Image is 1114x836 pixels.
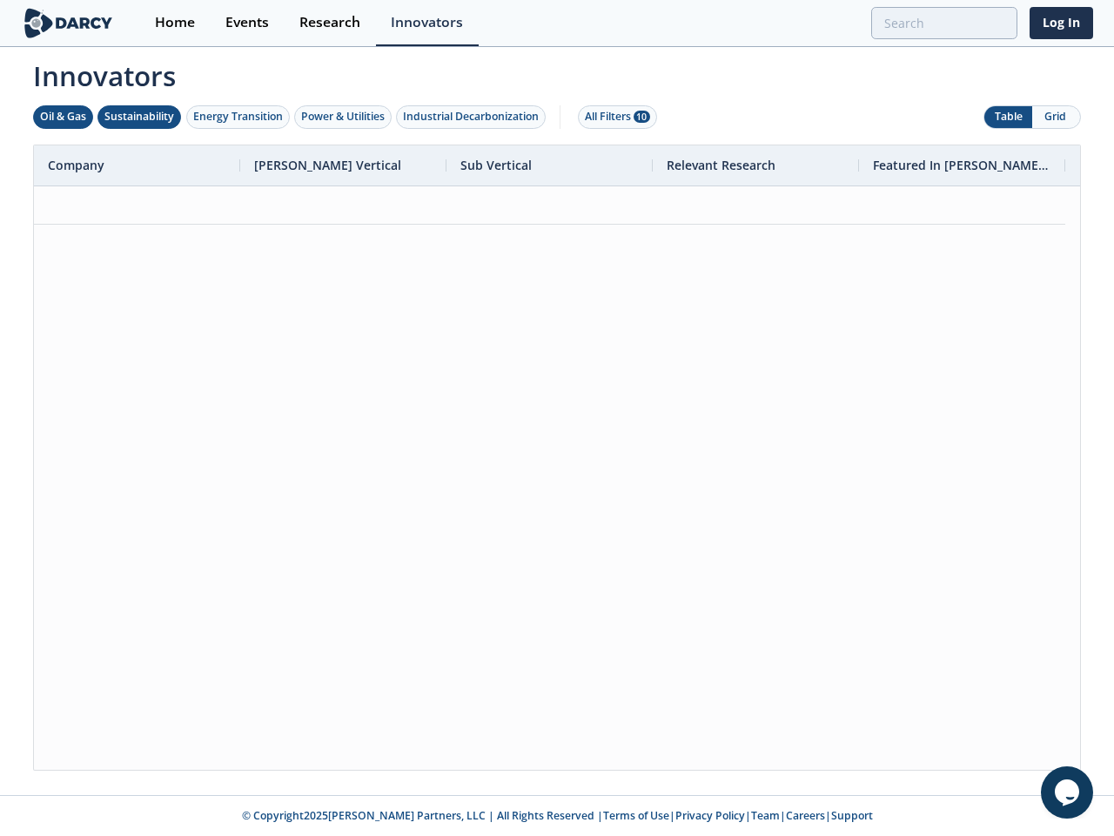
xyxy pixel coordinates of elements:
a: Terms of Use [603,808,669,823]
iframe: chat widget [1041,766,1097,819]
span: Relevant Research [667,157,775,173]
button: Oil & Gas [33,105,93,129]
img: logo-wide.svg [21,8,116,38]
button: All Filters 10 [578,105,657,129]
div: Research [299,16,360,30]
div: All Filters [585,109,650,125]
span: Company [48,157,104,173]
button: Table [984,106,1032,128]
div: Oil & Gas [40,109,86,125]
div: Industrial Decarbonization [403,109,539,125]
div: Events [225,16,269,30]
a: Team [751,808,780,823]
span: Innovators [21,49,1093,96]
button: Sustainability [97,105,181,129]
a: Support [831,808,873,823]
button: Grid [1032,106,1080,128]
button: Energy Transition [186,105,290,129]
a: Privacy Policy [675,808,745,823]
div: Energy Transition [193,109,283,125]
a: Log In [1030,7,1093,39]
input: Advanced Search [871,7,1017,39]
button: Industrial Decarbonization [396,105,546,129]
p: © Copyright 2025 [PERSON_NAME] Partners, LLC | All Rights Reserved | | | | | [24,808,1090,824]
button: Power & Utilities [294,105,392,129]
span: Sub Vertical [460,157,532,173]
span: [PERSON_NAME] Vertical [254,157,401,173]
div: Sustainability [104,109,174,125]
span: 10 [634,111,650,123]
div: Innovators [391,16,463,30]
span: Featured In [PERSON_NAME] Live [873,157,1051,173]
div: Home [155,16,195,30]
div: Power & Utilities [301,109,385,125]
a: Careers [786,808,825,823]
